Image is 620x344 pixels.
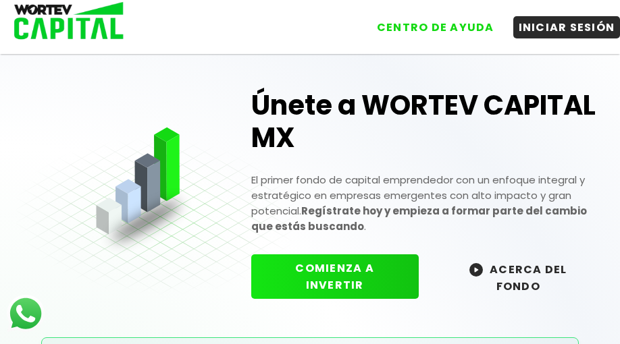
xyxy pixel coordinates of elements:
p: El primer fondo de capital emprendedor con un enfoque integral y estratégico en empresas emergent... [251,172,604,234]
img: wortev-capital-acerca-del-fondo [469,263,483,277]
button: ACERCA DEL FONDO [432,254,604,300]
button: COMIENZA A INVERTIR [251,254,419,299]
a: CENTRO DE AYUDA [358,6,500,38]
button: CENTRO DE AYUDA [371,16,500,38]
strong: Regístrate hoy y empieza a formar parte del cambio que estás buscando [251,204,587,233]
img: logos_whatsapp-icon.242b2217.svg [7,295,45,333]
a: COMIENZA A INVERTIR [251,277,432,293]
h1: Únete a WORTEV CAPITAL MX [251,89,604,154]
